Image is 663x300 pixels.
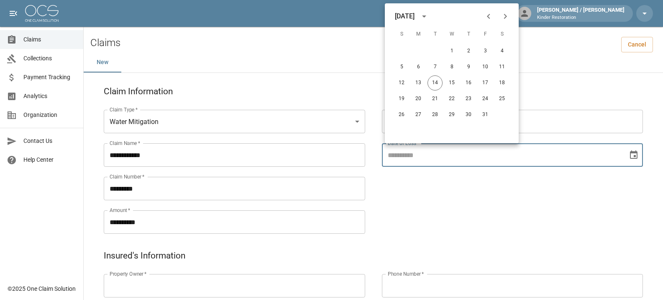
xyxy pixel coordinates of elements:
div: [PERSON_NAME] / [PERSON_NAME] [534,6,628,21]
button: 20 [411,91,426,106]
button: 8 [444,59,459,75]
span: Saturday [494,26,509,43]
button: 13 [411,75,426,91]
button: 5 [394,59,409,75]
label: Claim Name [110,140,140,147]
button: 12 [394,75,409,91]
button: open drawer [5,5,22,22]
label: Claim Number [110,173,144,180]
button: 19 [394,91,409,106]
label: Property Owner [110,270,147,277]
button: 16 [461,75,476,91]
button: 24 [478,91,493,106]
label: Claim Type [110,106,138,113]
button: New [84,52,121,72]
button: 10 [478,59,493,75]
div: Water Mitigation [104,110,365,133]
p: Kinder Restoration [537,14,625,21]
span: Organization [23,111,77,119]
div: dynamic tabs [84,52,663,72]
button: 26 [394,107,409,122]
span: Thursday [461,26,476,43]
span: Sunday [394,26,409,43]
button: Previous month [480,8,497,25]
span: Wednesday [444,26,459,43]
button: 17 [478,75,493,91]
span: Help Center [23,155,77,164]
button: 25 [494,91,509,106]
button: 27 [411,107,426,122]
button: Next month [497,8,514,25]
span: Payment Tracking [23,73,77,82]
span: Monday [411,26,426,43]
button: calendar view is open, switch to year view [417,9,431,23]
button: 11 [494,59,509,75]
button: 3 [478,44,493,59]
h2: Claims [90,37,120,49]
button: 31 [478,107,493,122]
button: 15 [444,75,459,91]
button: 28 [427,107,443,122]
span: Collections [23,54,77,63]
span: Contact Us [23,137,77,145]
div: © 2025 One Claim Solution [8,284,76,293]
button: 30 [461,107,476,122]
a: Cancel [621,37,653,52]
span: Claims [23,35,77,44]
label: Phone Number [388,270,424,277]
button: 21 [427,91,443,106]
button: 1 [444,44,459,59]
span: Analytics [23,92,77,101]
button: 6 [411,59,426,75]
button: 14 [427,75,443,91]
button: 18 [494,75,509,91]
span: Tuesday [427,26,443,43]
button: 23 [461,91,476,106]
label: Amount [110,207,131,214]
img: ocs-logo-white-transparent.png [25,5,59,22]
button: Choose date [625,147,642,163]
button: 4 [494,44,509,59]
div: [DATE] [395,11,415,21]
button: 9 [461,59,476,75]
button: 29 [444,107,459,122]
span: Friday [478,26,493,43]
button: 22 [444,91,459,106]
button: 7 [427,59,443,75]
button: 2 [461,44,476,59]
